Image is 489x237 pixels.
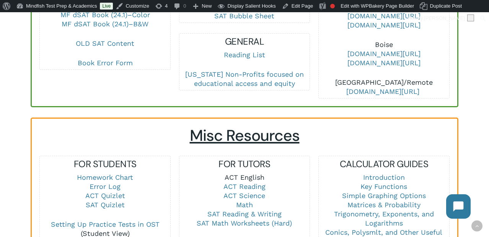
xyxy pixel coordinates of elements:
h5: FOR TUTORS [179,158,310,170]
a: Book Error Form [78,59,133,67]
h5: FOR STUDENTS [40,158,170,170]
a: Howdy, [405,12,477,24]
a: MF dSAT Book (24.1)–B&W [62,20,148,28]
h5: GENERAL [179,35,310,48]
a: Introduction [363,173,405,181]
a: ACT Reading [223,182,266,190]
span: Misc Resources [190,126,300,146]
a: Simple Graphing Options [342,192,426,200]
a: Setting Up Practice Tests in OST [51,220,160,228]
a: [DOMAIN_NAME][URL] [347,21,421,29]
a: Homework Chart [77,173,133,181]
a: [US_STATE] Non-Profits focused on educational access and equity [185,70,304,87]
a: Math [236,201,253,209]
a: Trigonometry, Exponents, and Logarithms [334,210,434,227]
a: Live [100,3,113,10]
a: [DOMAIN_NAME][URL] [347,12,421,20]
h5: CALCULATOR GUIDES [319,158,449,170]
a: Error Log [90,182,121,190]
iframe: Chatbot [438,187,478,226]
a: Reading List [224,51,265,59]
a: SAT Quizlet [86,201,125,209]
a: ACT Science [223,192,265,200]
p: Boise [319,40,449,78]
a: [DOMAIN_NAME][URL] [347,59,421,67]
a: ACT Quizlet [85,192,125,200]
div: Focus keyphrase not set [330,4,335,8]
a: OLD SAT Content [76,39,134,47]
a: SAT Math Worksheets (Hard) [197,219,292,227]
span: [PERSON_NAME] [424,15,465,21]
p: DTC [319,2,449,40]
a: [DOMAIN_NAME][URL] [346,87,419,95]
a: MF dSAT Book (24.1)–Color [60,11,150,19]
p: [GEOGRAPHIC_DATA]/Remote [319,78,449,96]
a: Key Functions [360,182,407,190]
a: SAT Reading & Writing [207,210,282,218]
a: Matrices & Probability [347,201,421,209]
a: ACT English [225,173,264,181]
a: [DOMAIN_NAME][URL] [347,50,421,58]
a: SAT Bubble Sheet [214,12,274,20]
